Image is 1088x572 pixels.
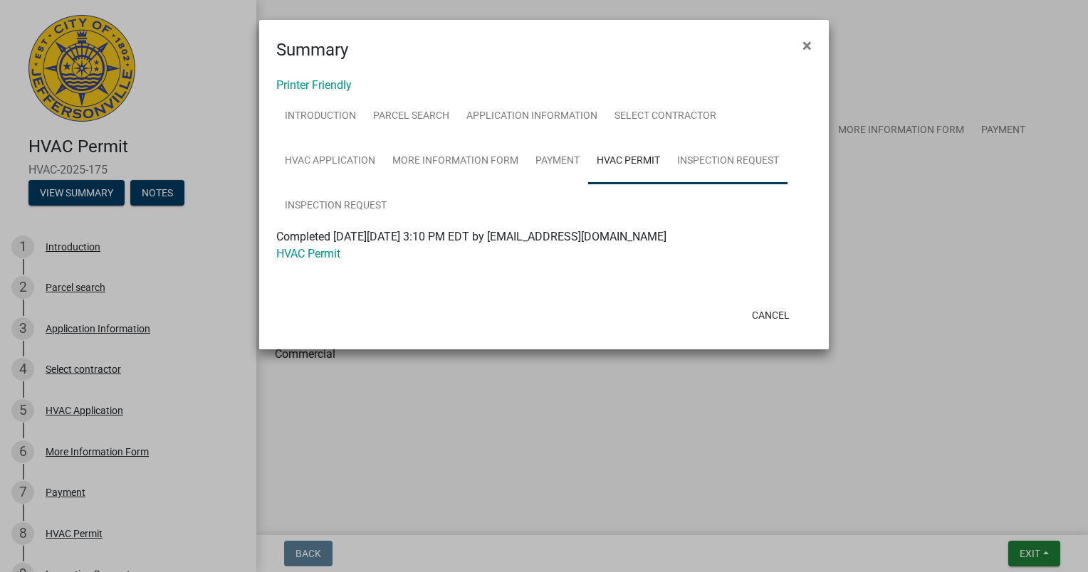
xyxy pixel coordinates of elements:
[276,37,348,63] h4: Summary
[276,94,365,139] a: Introduction
[802,36,812,55] span: ×
[741,302,801,328] button: Cancel
[458,94,606,139] a: Application Information
[384,139,527,184] a: More Information Form
[276,139,384,184] a: HVAC Application
[791,26,823,65] button: Close
[276,230,666,243] span: Completed [DATE][DATE] 3:10 PM EDT by [EMAIL_ADDRESS][DOMAIN_NAME]
[276,247,340,260] a: HVAC Permit
[276,78,352,92] a: Printer Friendly
[365,94,458,139] a: Parcel search
[606,94,725,139] a: Select contractor
[669,139,788,184] a: Inspection Request
[276,184,395,229] a: Inspection Request
[588,139,669,184] a: HVAC Permit
[527,139,588,184] a: Payment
